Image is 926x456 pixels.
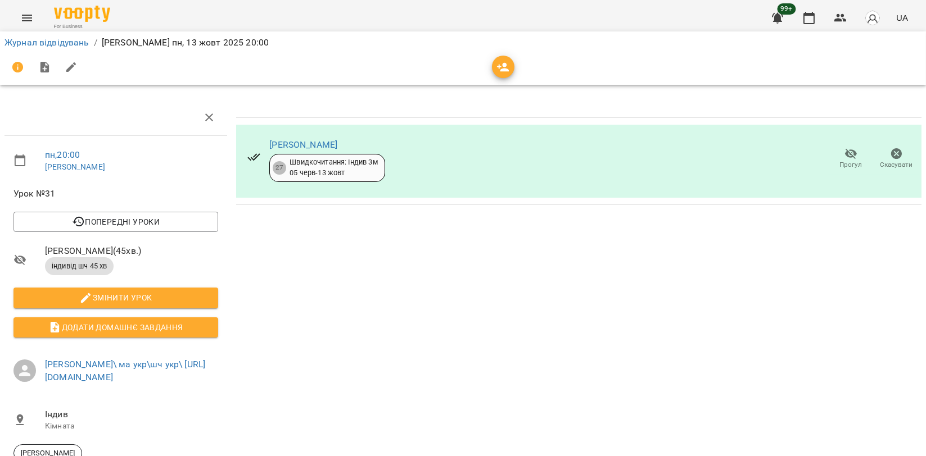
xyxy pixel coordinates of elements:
[892,7,913,28] button: UA
[778,3,796,15] span: 99+
[874,143,919,175] button: Скасувати
[45,149,80,160] a: пн , 20:00
[54,6,110,22] img: Voopty Logo
[4,36,922,49] nav: breadcrumb
[45,162,105,171] a: [PERSON_NAME]
[22,321,209,334] span: Додати домашнє завдання
[102,36,269,49] p: [PERSON_NAME] пн, 13 жовт 2025 20:00
[13,4,40,31] button: Menu
[13,317,218,338] button: Додати домашнє завдання
[13,187,218,200] span: Урок №31
[45,244,218,258] span: [PERSON_NAME] ( 45 хв. )
[45,408,218,421] span: Індив
[94,36,97,49] li: /
[865,10,880,26] img: avatar_s.png
[45,421,218,432] p: Кімната
[13,212,218,232] button: Попередні уроки
[896,12,908,24] span: UA
[45,261,114,271] span: індивід шч 45 хв
[828,143,874,175] button: Прогул
[840,160,862,170] span: Прогул
[22,215,209,229] span: Попередні уроки
[290,157,377,178] div: Швидкочитання: Індив 3м 05 черв - 13 жовт
[4,37,89,48] a: Журнал відвідувань
[269,139,337,150] a: [PERSON_NAME]
[13,288,218,308] button: Змінити урок
[54,23,110,30] span: For Business
[45,359,205,383] a: [PERSON_NAME]\ ма укр\шч укр\ [URL][DOMAIN_NAME]
[273,161,286,175] div: 27
[880,160,913,170] span: Скасувати
[22,291,209,304] span: Змінити урок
